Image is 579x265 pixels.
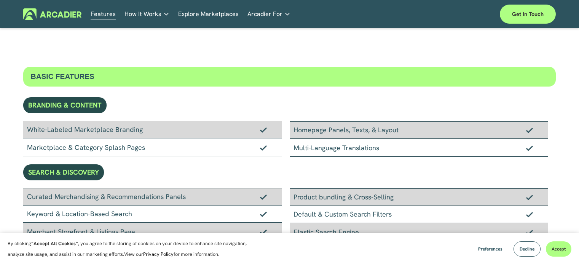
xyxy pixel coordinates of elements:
[91,8,116,20] a: Features
[514,241,541,257] button: Decline
[500,5,556,24] a: Get in touch
[23,164,104,180] div: SEARCH & DISCOVERY
[260,229,267,234] img: Checkmark
[23,8,81,20] img: Arcadier
[247,9,282,19] span: Arcadier For
[290,223,549,241] div: Elastic Search Engine
[31,240,78,247] strong: “Accept All Cookies”
[526,212,533,217] img: Checkmark
[526,145,533,151] img: Checkmark
[247,8,290,20] a: folder dropdown
[23,97,107,113] div: BRANDING & CONTENT
[478,246,502,252] span: Preferences
[520,246,534,252] span: Decline
[260,127,267,132] img: Checkmark
[552,246,566,252] span: Accept
[526,230,533,235] img: Checkmark
[260,145,267,150] img: Checkmark
[23,206,282,223] div: Keyword & Location-Based Search
[526,127,533,133] img: Checkmark
[23,223,282,241] div: Merchant Storefront & Listings Page
[23,188,282,206] div: Curated Merchandising & Recommendations Panels
[23,67,556,87] div: BASIC FEATURES
[23,121,282,138] div: White-Labeled Marketplace Branding
[178,8,239,20] a: Explore Marketplaces
[290,121,549,139] div: Homepage Panels, Texts, & Layout
[526,194,533,200] img: Checkmark
[23,138,282,156] div: Marketplace & Category Splash Pages
[472,241,508,257] button: Preferences
[124,9,161,19] span: How It Works
[290,188,549,206] div: Product bundling & Cross-Selling
[124,8,169,20] a: folder dropdown
[290,139,549,157] div: Multi-Language Translations
[546,241,571,257] button: Accept
[143,251,174,257] a: Privacy Policy
[260,211,267,217] img: Checkmark
[260,194,267,199] img: Checkmark
[290,206,549,223] div: Default & Custom Search Filters
[8,238,255,260] p: By clicking , you agree to the storing of cookies on your device to enhance site navigation, anal...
